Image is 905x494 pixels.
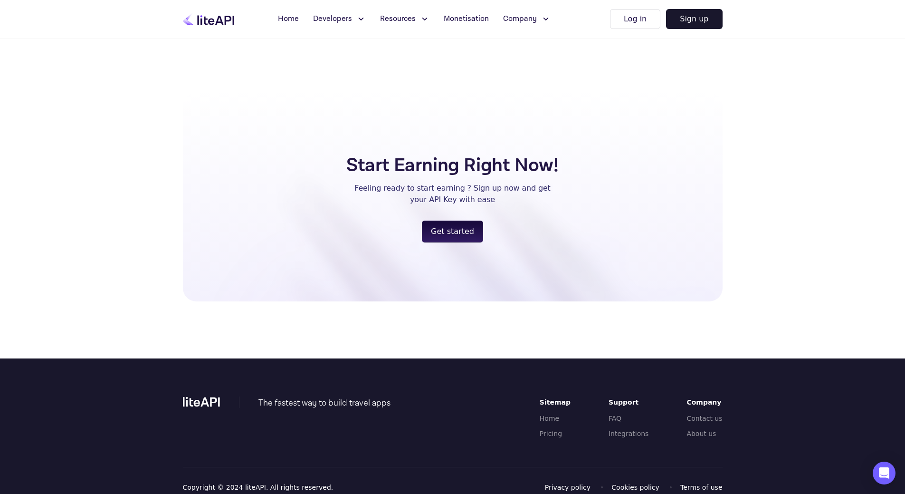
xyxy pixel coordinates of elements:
a: Integrations [609,429,648,438]
span: Copyright © 2024 liteAPI. All rights reserved. [183,483,333,492]
h5: Start Earning Right Now! [346,151,559,180]
label: Sitemap [540,398,571,406]
p: Feeling ready to start earning ? Sign up now and get your API Key with ease [354,183,550,205]
div: Open Intercom Messenger [873,462,895,484]
a: Pricing [540,429,571,438]
a: Home [272,10,305,29]
div: The fastest way to build travel apps [258,397,391,410]
span: Company [503,13,537,25]
span: • [669,483,673,492]
span: Privacy policy [545,483,591,492]
a: Cookies policy• [611,483,673,492]
a: FAQ [609,414,648,423]
button: Developers [307,10,372,29]
a: Privacy policy• [545,483,604,492]
label: Company [686,398,721,406]
a: Home [540,414,571,423]
button: Resources [374,10,435,29]
a: Terms of use [680,483,722,492]
label: Support [609,398,638,406]
button: Log in [610,9,660,29]
a: Monetisation [438,10,495,29]
a: About us [686,429,722,438]
a: Contact us [686,414,722,423]
button: Get started [422,221,483,242]
button: Sign up [666,9,722,29]
span: Resources [380,13,416,25]
span: Developers [313,13,352,25]
span: Monetisation [444,13,489,25]
span: • [600,483,604,492]
span: Home [278,13,299,25]
button: Company [497,10,556,29]
span: Cookies policy [611,483,659,492]
a: register [422,221,483,242]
